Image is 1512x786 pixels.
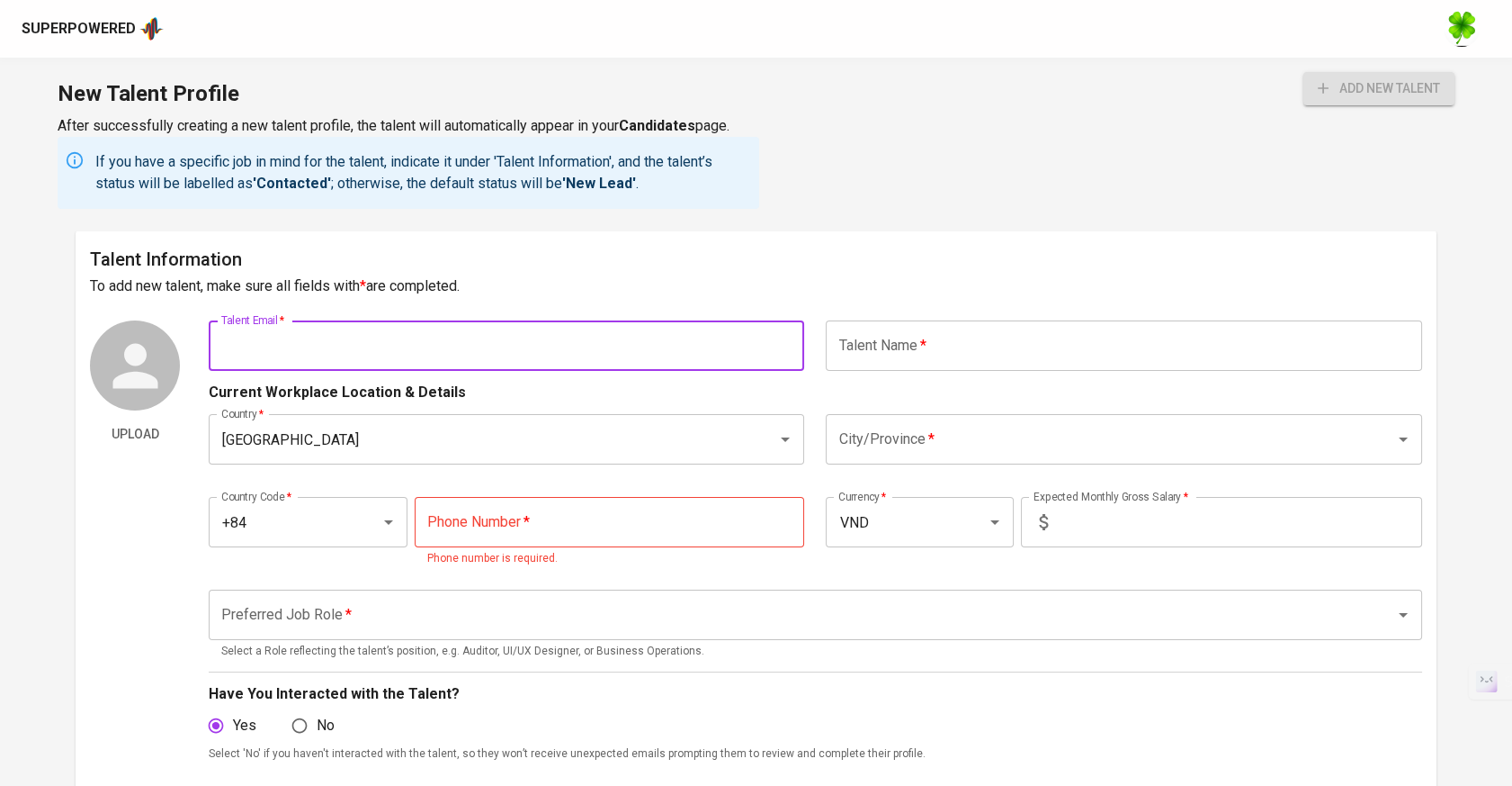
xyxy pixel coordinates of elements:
[90,274,1422,299] h6: To add new talent, make sure all fields with are completed.
[90,418,180,451] button: Upload
[982,510,1007,535] button: Open
[58,72,759,115] h1: New Talent Profile
[22,15,164,42] a: Superpoweredapp logo
[1318,77,1440,100] span: add new talent
[427,550,792,568] p: Phone number is required.
[95,151,752,194] p: If you have a specific job in mind for the talent, indicate it under 'Talent Information', and th...
[1444,11,1480,47] img: f9493b8c-82b8-4f41-8722-f5d69bb1b761.jpg
[253,175,331,192] b: 'Contacted'
[773,427,798,452] button: Open
[209,745,1422,763] p: Select 'No' if you haven't interacted with the talent, so they won’t receive unexpected emails pr...
[1303,72,1454,105] button: add new talent
[1303,72,1454,105] div: Almost there! Once you've completed all the fields marked with * under 'Talent Information', you'...
[209,382,466,403] p: Current Workplace Location & Details
[317,715,335,736] span: No
[233,715,256,736] span: Yes
[1391,427,1416,452] button: Open
[221,643,1409,661] p: Select a Role reflecting the talent’s position, e.g. Auditor, UI/UX Designer, or Business Operati...
[1391,602,1416,628] button: Open
[90,245,1422,274] h6: Talent Information
[97,423,173,446] span: Upload
[139,15,164,42] img: app logo
[562,175,636,192] b: 'New Lead'
[619,117,695,134] b: Candidates
[58,115,759,137] p: After successfully creating a new talent profile, the talent will automatically appear in your page.
[22,19,136,40] div: Superpowered
[376,510,401,535] button: Open
[209,683,1422,705] p: Have You Interacted with the Talent?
